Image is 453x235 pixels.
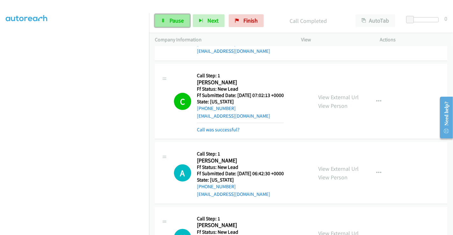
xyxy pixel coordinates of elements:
[197,86,284,92] h5: Ff Status: New Lead
[197,41,236,47] a: [PHONE_NUMBER]
[197,191,270,197] a: [EMAIL_ADDRESS][DOMAIN_NAME]
[243,17,258,24] span: Finish
[318,174,348,181] a: View Person
[356,14,395,27] button: AutoTab
[155,36,290,44] p: Company Information
[435,92,453,143] iframe: Resource Center
[197,127,240,133] a: Call was successful?
[197,183,236,190] a: [PHONE_NUMBER]
[301,36,369,44] p: View
[197,157,284,164] h2: [PERSON_NAME]
[197,105,236,111] a: [PHONE_NUMBER]
[174,164,191,182] div: The call is yet to be attempted
[197,164,284,170] h5: Ff Status: New Lead
[169,17,184,24] span: Pause
[197,113,270,119] a: [EMAIL_ADDRESS][DOMAIN_NAME]
[197,99,284,105] h5: State: [US_STATE]
[229,14,264,27] a: Finish
[197,222,284,229] h2: [PERSON_NAME]
[155,14,190,27] a: Pause
[197,151,284,157] h5: Call Step: 1
[197,79,284,86] h2: [PERSON_NAME]
[197,216,284,222] h5: Call Step: 1
[318,93,359,101] a: View External Url
[272,17,344,25] p: Call Completed
[318,165,359,172] a: View External Url
[197,170,284,177] h5: Ff Submitted Date: [DATE] 06:42:30 +0000
[174,164,191,182] h1: A
[174,93,191,110] h1: C
[193,14,225,27] button: Next
[197,48,270,54] a: [EMAIL_ADDRESS][DOMAIN_NAME]
[380,36,448,44] p: Actions
[197,73,284,79] h5: Call Step: 1
[207,17,219,24] span: Next
[318,102,348,109] a: View Person
[409,17,439,22] div: Delay between calls (in seconds)
[197,92,284,99] h5: Ff Submitted Date: [DATE] 07:02:13 +0000
[444,14,447,23] div: 0
[197,177,284,183] h5: State: [US_STATE]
